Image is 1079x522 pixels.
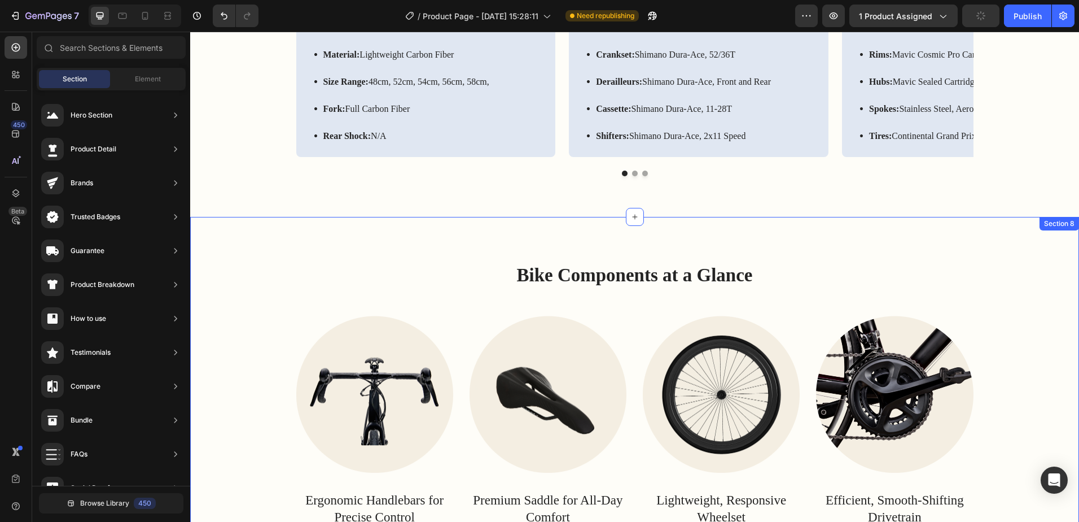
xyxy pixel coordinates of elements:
div: Compare [71,381,100,392]
span: Need republishing [577,11,634,21]
div: Bundle [71,415,93,426]
div: Hero Section [71,110,112,121]
div: Open Intercom Messenger [1041,467,1068,494]
h2: Bike Components at a Glance [106,230,783,257]
div: 450 [11,120,27,129]
div: How to use [71,313,106,324]
p: Efficient, Smooth-Shifting Drivetrain [627,460,782,494]
div: 450 [134,498,156,509]
button: Publish [1004,5,1051,27]
span: 1 product assigned [859,10,932,22]
div: Product Detail [71,143,116,155]
div: Guarantee [71,245,104,256]
strong: Rims: [679,18,702,28]
p: Stainless Steel, Aero-Shaped [679,71,861,84]
strong: Derailleurs: [406,45,452,55]
button: Dot [442,139,448,145]
p: Continental Grand Prix 5000, 25c [679,98,861,111]
p: Mavic Cosmic Pro Carbon, Tubeless-Ready [679,16,861,30]
p: Shimano Dura-Ace, 2x11 Speed [406,98,581,111]
strong: Tires: [679,99,701,109]
button: Dot [452,139,458,145]
iframe: Design area [190,32,1079,522]
div: Social Proof [71,482,110,494]
p: Ergonomic Handlebars for Precise Control [107,460,262,494]
div: Testimonials [71,347,111,358]
button: 1 product assigned [849,5,958,27]
div: Publish [1014,10,1042,22]
img: gempages_432750572815254551-9ca1a11f-a677-4303-bcb2-00be9a24801b.png [453,284,609,442]
strong: Spokes: [679,72,709,82]
div: FAQs [71,449,87,460]
span: Element [135,74,161,84]
span: Browse Library [80,498,129,508]
span: Section [63,74,87,84]
button: Dot [432,139,437,145]
img: gempages_432750572815254551-d36c81ac-fe9b-47af-9c34-169eb448ed00.png [626,284,783,442]
p: Mavic Sealed Cartridge Bearings [679,43,861,57]
p: Premium Saddle for All-Day Comfort [280,460,435,494]
p: Shimano Dura-Ace, 11-28T [406,71,581,84]
strong: Hubs: [679,45,703,55]
strong: Shifters: [406,99,439,109]
p: 7 [74,9,79,23]
div: Undo/Redo [213,5,258,27]
div: Product Breakdown [71,279,134,290]
img: gempages_432750572815254551-66a7f931-11e1-4e20-9a4f-d0be86444fbb.png [106,284,263,442]
button: 7 [5,5,84,27]
div: Section 8 [852,187,887,197]
div: Trusted Badges [71,211,120,223]
div: Brands [71,177,93,189]
span: Product Page - [DATE] 15:28:11 [423,10,538,22]
input: Search Sections & Elements [37,36,186,59]
p: Shimano Dura-Ace, Front and Rear [406,43,581,57]
img: gempages_432750572815254551-4c0f5b02-3b90-4f20-bdba-ff078912ad76.png [279,284,436,442]
div: Beta [8,207,27,216]
strong: Cassette: [406,72,441,82]
p: Lightweight, Responsive Wheelset [454,460,608,494]
span: / [418,10,420,22]
button: Browse Library450 [39,493,183,514]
